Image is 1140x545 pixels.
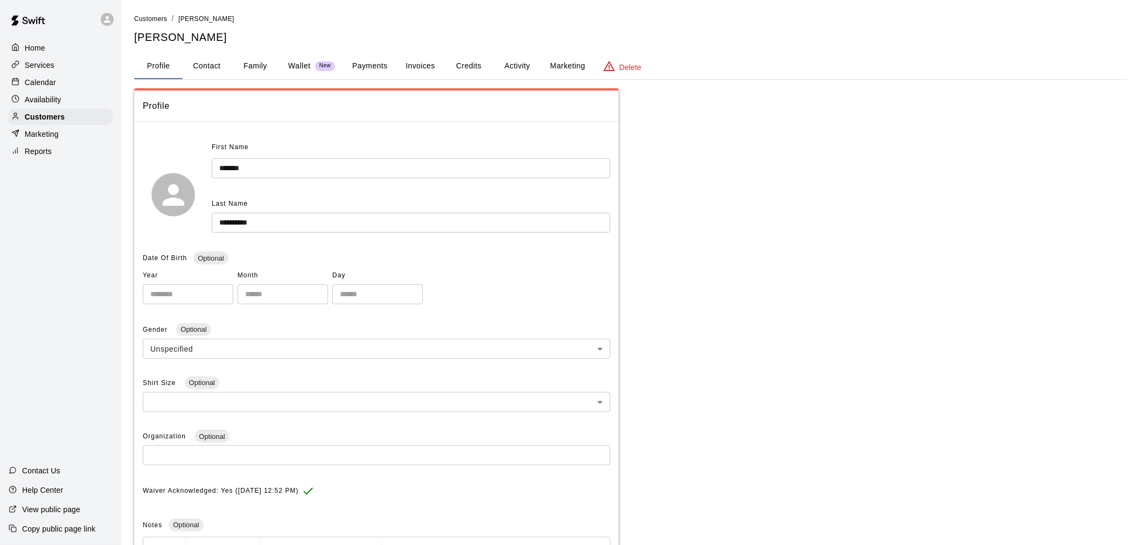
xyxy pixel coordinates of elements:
p: Help Center [22,485,63,495]
a: Home [9,40,113,56]
nav: breadcrumb [134,13,1127,25]
p: Availability [25,94,61,105]
p: Reports [25,146,52,157]
span: Year [143,267,233,284]
a: Customers [134,14,168,23]
span: First Name [212,139,249,156]
span: New [315,62,335,69]
button: Family [231,53,280,79]
div: Unspecified [143,339,610,359]
p: Calendar [25,77,56,88]
span: [PERSON_NAME] [178,15,234,23]
a: Customers [9,109,113,125]
span: Waiver Acknowledged: Yes ([DATE] 12:52 PM) [143,483,298,500]
button: Credits [444,53,493,79]
span: Optional [193,254,228,262]
span: Month [238,267,328,284]
span: Optional [185,379,219,387]
span: Date Of Birth [143,254,187,262]
p: Delete [620,62,642,73]
p: Wallet [288,60,311,72]
h5: [PERSON_NAME] [134,30,1127,45]
a: Availability [9,92,113,108]
span: Customers [134,15,168,23]
button: Profile [134,53,183,79]
p: Home [25,43,45,53]
span: Gender [143,326,170,333]
span: Optional [176,325,211,333]
div: basic tabs example [134,53,1127,79]
span: Day [332,267,423,284]
span: Organization [143,432,188,440]
a: Reports [9,143,113,159]
span: Optional [169,521,203,529]
span: Shirt Size [143,379,178,387]
a: Services [9,57,113,73]
a: Calendar [9,74,113,90]
button: Marketing [541,53,594,79]
p: Customers [25,111,65,122]
button: Payments [344,53,396,79]
p: Copy public page link [22,523,95,534]
a: Marketing [9,126,113,142]
button: Contact [183,53,231,79]
span: Profile [143,99,610,113]
button: Activity [493,53,541,79]
span: Notes [143,521,162,529]
p: Services [25,60,54,71]
span: Optional [194,432,229,441]
p: Marketing [25,129,59,139]
span: Last Name [212,200,248,207]
p: View public page [22,504,80,515]
p: Contact Us [22,465,60,476]
li: / [172,13,174,24]
button: Invoices [396,53,444,79]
